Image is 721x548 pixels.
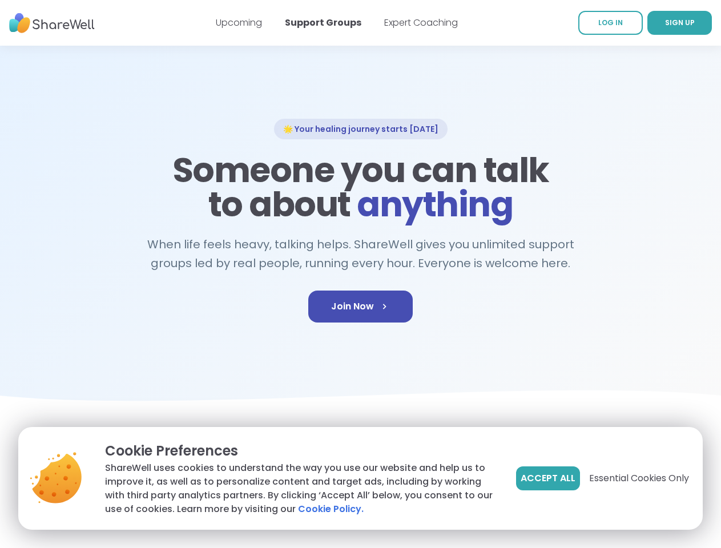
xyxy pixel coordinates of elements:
a: Upcoming [216,16,262,29]
span: Join Now [331,300,390,313]
p: Cookie Preferences [105,441,498,461]
h1: Someone you can talk to about [169,153,553,221]
h2: When life feels heavy, talking helps. ShareWell gives you unlimited support groups led by real pe... [142,235,580,272]
div: 🌟 Your healing journey starts [DATE] [274,119,448,139]
a: Cookie Policy. [298,502,364,516]
span: anything [357,180,513,228]
a: Expert Coaching [384,16,458,29]
a: SIGN UP [647,11,712,35]
button: Accept All [516,466,580,490]
span: Essential Cookies Only [589,472,689,485]
p: ShareWell uses cookies to understand the way you use our website and help us to improve it, as we... [105,461,498,516]
a: Support Groups [285,16,361,29]
span: LOG IN [598,18,623,27]
a: Join Now [308,291,413,323]
span: SIGN UP [665,18,695,27]
span: Accept All [521,472,575,485]
img: ShareWell Nav Logo [9,7,95,39]
a: LOG IN [578,11,643,35]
